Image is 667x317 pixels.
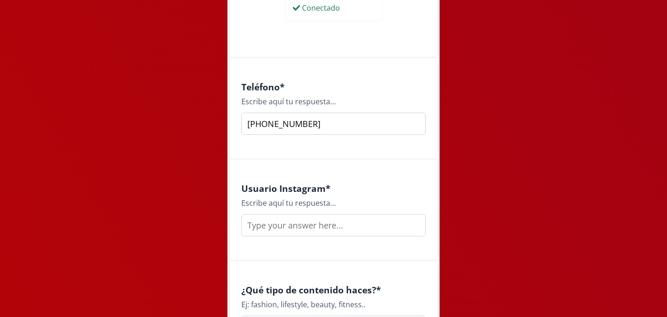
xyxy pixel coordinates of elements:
h4: Teléfono * [241,82,426,92]
input: Type your answer here... [241,214,426,236]
div: Escribe aquí tu respuesta... [241,197,426,209]
div: Escribe aquí tu respuesta... [241,96,426,107]
h4: ¿Qué tipo de contenido haces? * [241,285,426,295]
input: Type your answer here... [241,113,426,135]
div: Ej: fashion, lifestyle, beauty, fitness.. [241,299,426,310]
div: Conectado [293,2,340,13]
h4: Usuario Instagram * [241,183,426,194]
